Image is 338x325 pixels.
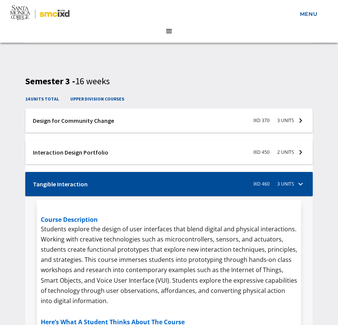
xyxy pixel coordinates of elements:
[158,20,181,43] address: menu
[25,95,59,102] h4: 14 units total
[25,76,313,87] h3: Semester 3 -
[10,5,69,23] img: Santa Monica College - SMC IxD logo
[41,215,298,224] h5: course description
[41,224,298,306] p: Students explore the design of user interfaces that blend digital and physical interactions. Work...
[296,7,321,21] a: menu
